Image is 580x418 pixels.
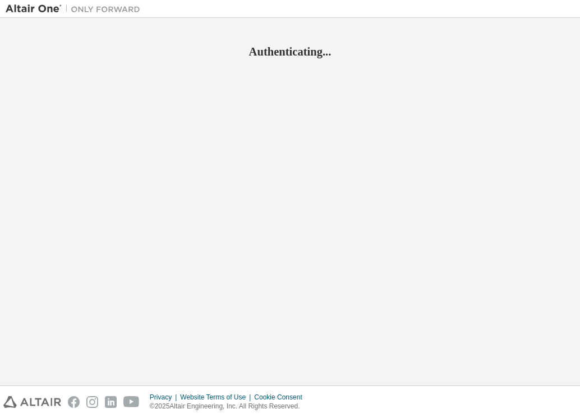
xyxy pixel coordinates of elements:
[150,393,180,402] div: Privacy
[6,3,146,15] img: Altair One
[180,393,254,402] div: Website Terms of Use
[86,396,98,408] img: instagram.svg
[123,396,140,408] img: youtube.svg
[3,396,61,408] img: altair_logo.svg
[68,396,80,408] img: facebook.svg
[105,396,117,408] img: linkedin.svg
[254,393,309,402] div: Cookie Consent
[150,402,309,411] p: © 2025 Altair Engineering, Inc. All Rights Reserved.
[6,44,574,59] h2: Authenticating...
